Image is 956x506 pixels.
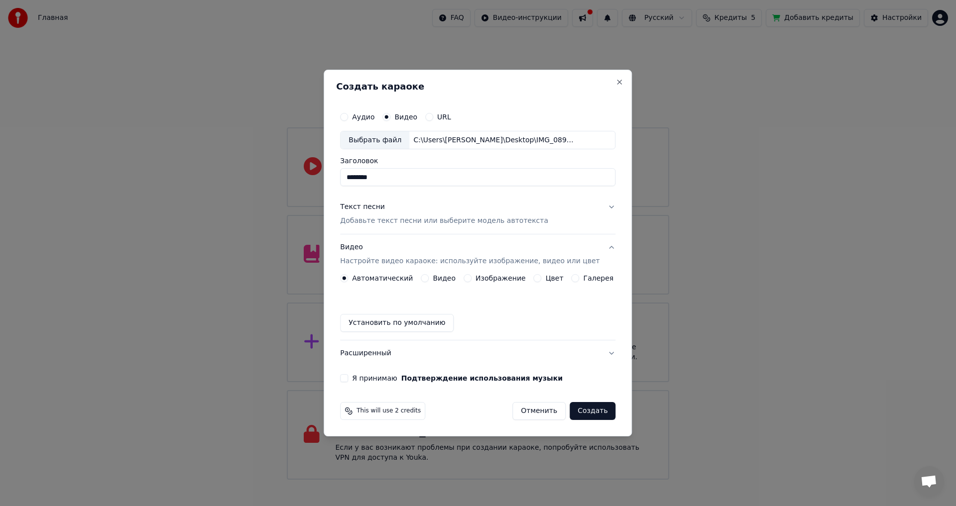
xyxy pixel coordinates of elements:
label: Видео [394,113,417,120]
button: Я принимаю [401,375,563,382]
button: Установить по умолчанию [340,314,454,332]
div: ВидеоНастройте видео караоке: используйте изображение, видео или цвет [340,274,615,340]
label: Изображение [476,275,526,282]
label: Автоматический [352,275,413,282]
label: Я принимаю [352,375,563,382]
div: Выбрать файл [341,131,409,149]
label: Галерея [584,275,614,282]
button: Расширенный [340,340,615,366]
label: Видео [433,275,456,282]
button: Создать [570,402,615,420]
button: ВидеоНастройте видео караоке: используйте изображение, видео или цвет [340,235,615,275]
label: Заголовок [340,158,615,165]
p: Добавьте текст песни или выберите модель автотекста [340,216,548,226]
div: Видео [340,243,599,267]
label: Цвет [546,275,564,282]
p: Настройте видео караоке: используйте изображение, видео или цвет [340,256,599,266]
button: Текст песниДобавьте текст песни или выберите модель автотекста [340,195,615,234]
h2: Создать караоке [336,82,619,91]
label: Аудио [352,113,374,120]
span: This will use 2 credits [357,407,421,415]
button: Отменить [512,402,566,420]
div: Текст песни [340,202,385,212]
div: C:\Users\[PERSON_NAME]\Desktop\IMG_0894.MOV [409,135,579,145]
label: URL [437,113,451,120]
